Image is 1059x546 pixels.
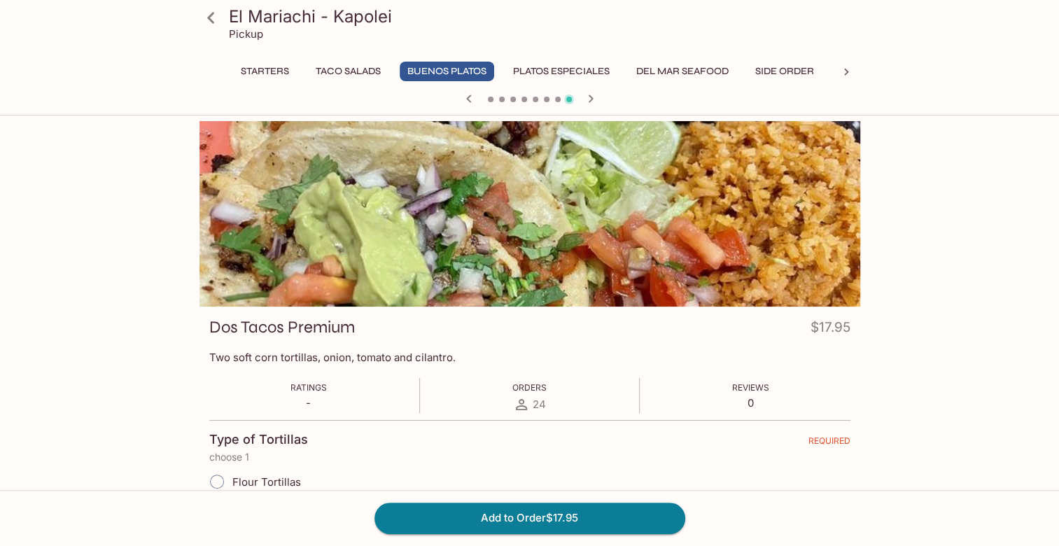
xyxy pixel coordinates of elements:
[808,435,850,451] span: REQUIRED
[400,62,494,81] button: Buenos Platos
[209,316,355,338] h3: Dos Tacos Premium
[732,382,769,393] span: Reviews
[811,316,850,344] h4: $17.95
[229,27,263,41] p: Pickup
[732,396,769,409] p: 0
[199,121,860,307] div: Dos Tacos Premium
[308,62,388,81] button: Taco Salads
[290,396,327,409] p: -
[533,398,546,411] span: 24
[505,62,617,81] button: Platos Especiales
[512,382,547,393] span: Orders
[629,62,736,81] button: Del Mar Seafood
[290,382,327,393] span: Ratings
[229,6,855,27] h3: El Mariachi - Kapolei
[233,62,297,81] button: Starters
[748,62,822,81] button: Side Order
[209,432,308,447] h4: Type of Tortillas
[232,475,301,489] span: Flour Tortillas
[209,451,850,463] p: choose 1
[374,503,685,533] button: Add to Order$17.95
[209,351,850,364] p: Two soft corn tortillas, onion, tomato and cilantro.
